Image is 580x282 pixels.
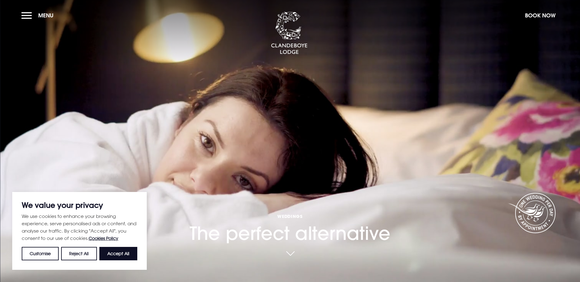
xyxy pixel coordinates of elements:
button: Reject All [61,247,97,260]
h1: The perfect alternative [190,179,390,244]
p: We value your privacy [22,201,137,209]
button: Accept All [99,247,137,260]
a: Cookies Policy [89,236,118,241]
p: We use cookies to enhance your browsing experience, serve personalised ads or content, and analys... [22,212,137,242]
button: Menu [21,9,57,22]
span: Weddings [190,213,390,219]
span: Menu [38,12,54,19]
button: Customise [22,247,59,260]
div: We value your privacy [12,192,147,270]
img: Clandeboye Lodge [271,12,308,55]
button: Book Now [522,9,559,22]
